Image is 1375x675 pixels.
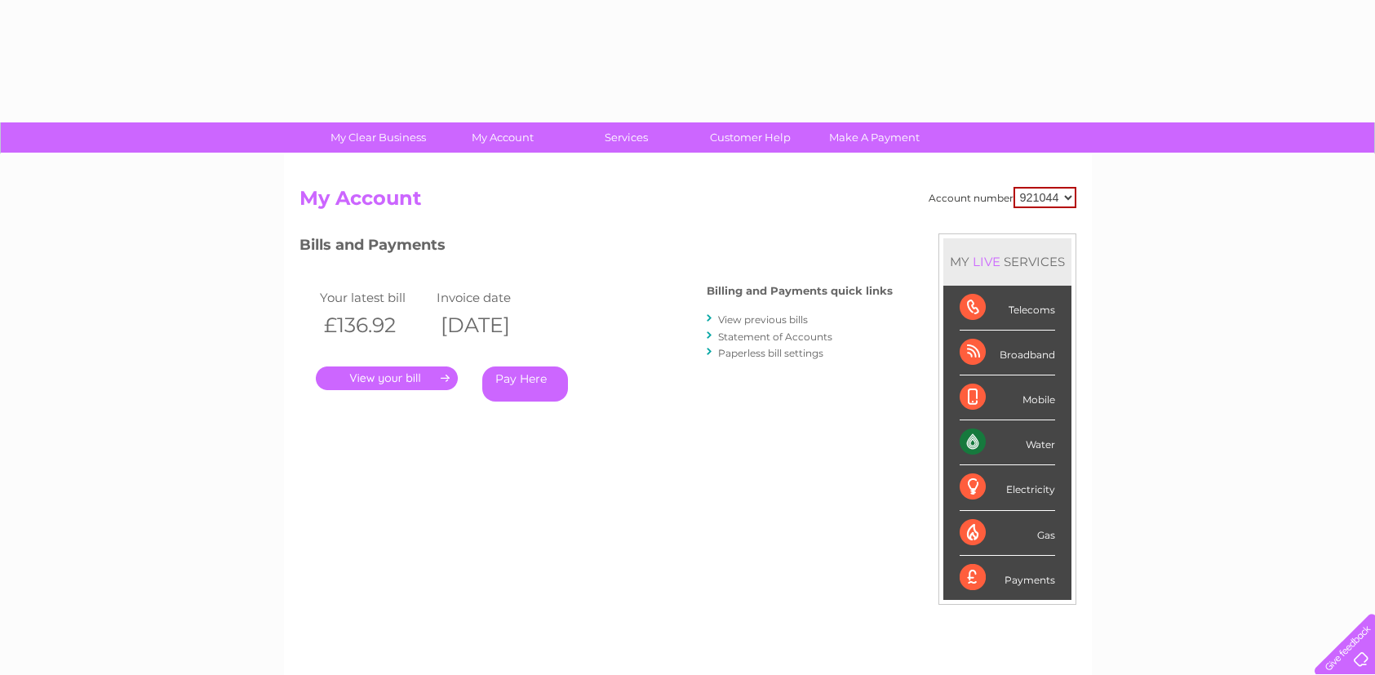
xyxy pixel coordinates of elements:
div: Payments [960,556,1055,600]
div: Telecoms [960,286,1055,331]
div: MY SERVICES [943,238,1071,285]
a: My Clear Business [311,122,446,153]
a: View previous bills [718,313,808,326]
h2: My Account [299,187,1076,218]
div: LIVE [969,254,1004,269]
div: Gas [960,511,1055,556]
a: Make A Payment [807,122,942,153]
a: . [316,366,458,390]
td: Invoice date [432,286,550,309]
h3: Bills and Payments [299,233,893,262]
a: Pay Here [482,366,568,402]
h4: Billing and Payments quick links [707,285,893,297]
div: Mobile [960,375,1055,420]
td: Your latest bill [316,286,433,309]
a: Customer Help [683,122,818,153]
a: Paperless bill settings [718,347,823,359]
a: Statement of Accounts [718,331,832,343]
a: Services [559,122,694,153]
div: Water [960,420,1055,465]
a: My Account [435,122,570,153]
th: [DATE] [432,309,550,342]
div: Broadband [960,331,1055,375]
th: £136.92 [316,309,433,342]
div: Electricity [960,465,1055,510]
div: Account number [929,187,1076,208]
